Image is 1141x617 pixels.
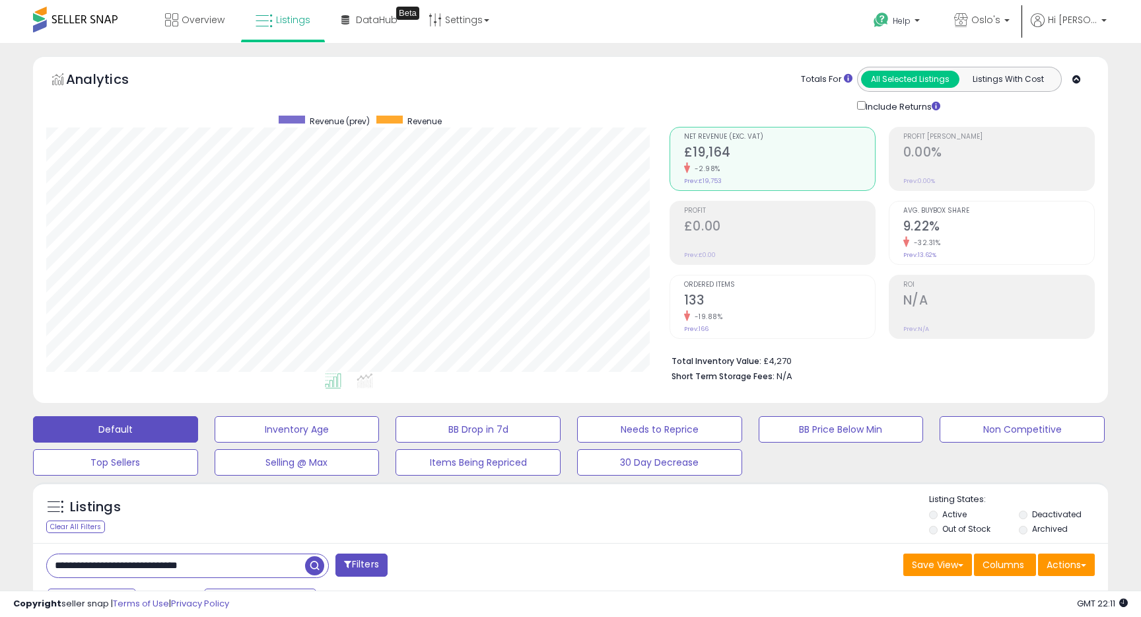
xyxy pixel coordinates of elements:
[204,589,316,611] button: Sep-01 - Sep-07
[684,133,875,141] span: Net Revenue (Exc. VAT)
[684,177,722,185] small: Prev: £19,753
[215,449,380,476] button: Selling @ Max
[215,416,380,443] button: Inventory Age
[847,98,956,114] div: Include Returns
[577,416,742,443] button: Needs to Reprice
[33,449,198,476] button: Top Sellers
[171,597,229,610] a: Privacy Policy
[1032,523,1068,534] label: Archived
[684,219,875,236] h2: £0.00
[863,2,933,43] a: Help
[672,371,775,382] b: Short Term Storage Fees:
[684,325,709,333] small: Prev: 166
[903,133,1094,141] span: Profit [PERSON_NAME]
[1031,13,1107,43] a: Hi [PERSON_NAME]
[983,558,1024,571] span: Columns
[903,281,1094,289] span: ROI
[577,449,742,476] button: 30 Day Decrease
[873,12,889,28] i: Get Help
[46,521,105,533] div: Clear All Filters
[929,493,1107,506] p: Listing States:
[777,370,792,382] span: N/A
[276,13,310,26] span: Listings
[684,145,875,163] h2: £19,164
[310,116,370,127] span: Revenue (prev)
[396,449,561,476] button: Items Being Repriced
[335,554,387,577] button: Filters
[33,416,198,443] button: Default
[13,598,229,610] div: seller snap | |
[861,71,959,88] button: All Selected Listings
[407,116,442,127] span: Revenue
[182,13,225,26] span: Overview
[903,145,1094,163] h2: 0.00%
[48,589,136,611] button: Last 7 Days
[396,416,561,443] button: BB Drop in 7d
[13,597,61,610] strong: Copyright
[690,312,723,322] small: -19.88%
[684,281,875,289] span: Ordered Items
[66,70,155,92] h5: Analytics
[971,13,1000,26] span: Oslo's
[801,73,852,86] div: Totals For
[1038,554,1095,576] button: Actions
[396,7,419,20] div: Tooltip anchor
[903,293,1094,310] h2: N/A
[903,219,1094,236] h2: 9.22%
[684,207,875,215] span: Profit
[70,498,121,517] h5: Listings
[684,251,716,259] small: Prev: £0.00
[1077,597,1128,610] span: 2025-09-15 22:11 GMT
[903,554,972,576] button: Save View
[940,416,1105,443] button: Non Competitive
[1032,509,1082,520] label: Deactivated
[903,177,935,185] small: Prev: 0.00%
[959,71,1057,88] button: Listings With Cost
[903,325,929,333] small: Prev: N/A
[759,416,924,443] button: BB Price Below Min
[672,355,761,367] b: Total Inventory Value:
[974,554,1036,576] button: Columns
[893,15,911,26] span: Help
[909,238,941,248] small: -32.31%
[942,509,967,520] label: Active
[672,352,1085,368] li: £4,270
[113,597,169,610] a: Terms of Use
[942,523,990,534] label: Out of Stock
[903,207,1094,215] span: Avg. Buybox Share
[684,293,875,310] h2: 133
[690,164,720,174] small: -2.98%
[903,251,936,259] small: Prev: 13.62%
[1048,13,1097,26] span: Hi [PERSON_NAME]
[356,13,398,26] span: DataHub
